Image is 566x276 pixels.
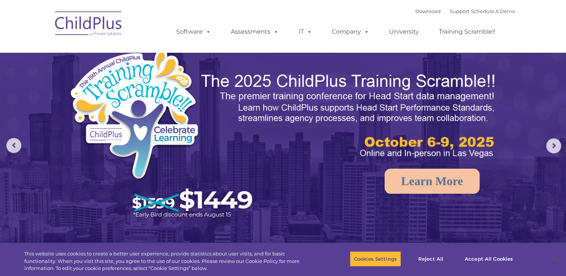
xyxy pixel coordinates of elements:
[350,251,401,267] button: Cookies Settings
[104,49,127,55] span: Last name
[546,251,562,267] button: Close
[24,250,311,272] div: This website uses cookies to create a better user experience, provide statistics about user visit...
[431,24,503,39] a: Training Scramble!!
[223,24,286,39] a: Assessments
[415,8,441,14] a: Download
[291,24,319,39] a: IT
[471,8,515,14] a: Schedule A Demo
[450,8,469,14] a: Support
[104,80,136,86] span: Phone number
[461,251,517,267] button: Accept All Cookies
[407,251,454,267] button: Reject All
[324,24,377,39] a: Company
[385,169,480,194] a: Learn More
[51,6,126,43] img: ChildPlus by Procare Solutions
[382,24,426,39] a: University
[415,8,515,14] font: |
[169,24,218,39] a: Software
